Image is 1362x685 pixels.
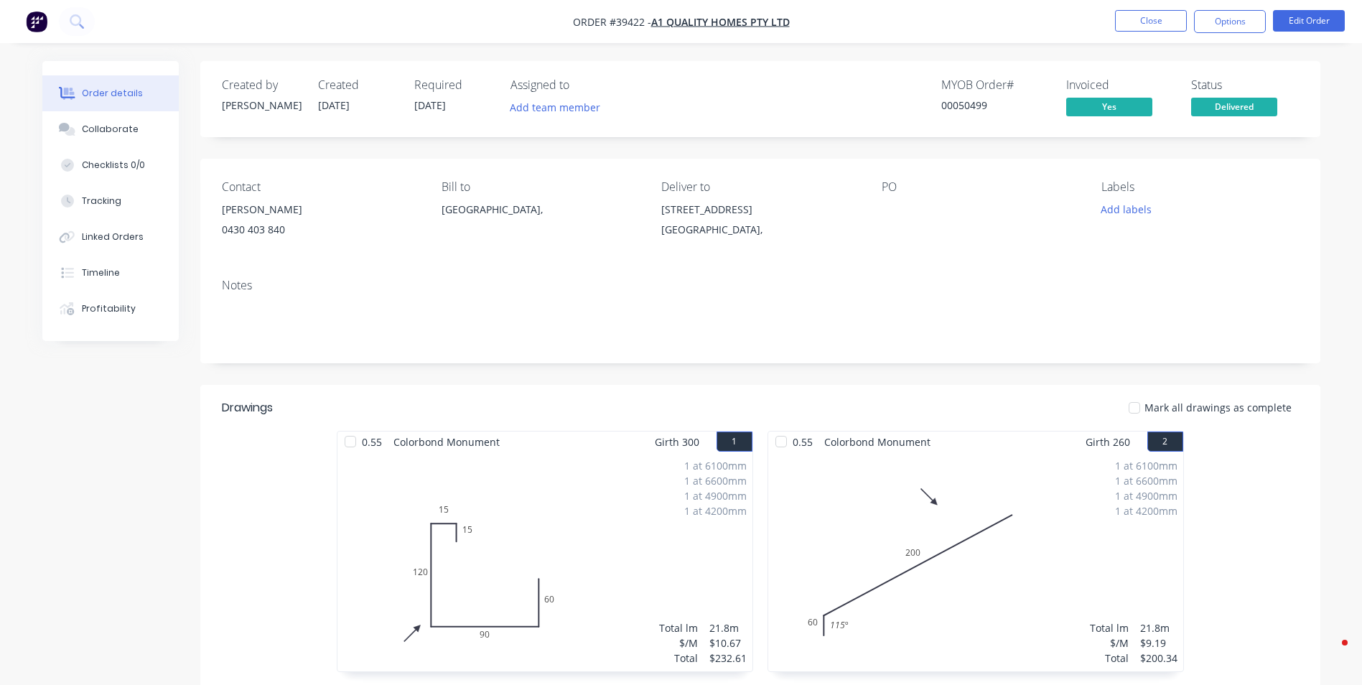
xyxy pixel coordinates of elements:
[222,200,419,246] div: [PERSON_NAME]0430 403 840
[82,87,143,100] div: Order details
[1090,620,1129,635] div: Total lm
[1313,636,1348,671] iframe: Intercom live chat
[42,255,179,291] button: Timeline
[1194,10,1266,33] button: Options
[42,75,179,111] button: Order details
[222,220,419,240] div: 0430 403 840
[1115,458,1177,473] div: 1 at 6100mm
[1191,98,1277,119] button: Delivered
[222,78,301,92] div: Created by
[661,200,858,220] div: [STREET_ADDRESS]
[510,78,654,92] div: Assigned to
[222,279,1299,292] div: Notes
[661,180,858,194] div: Deliver to
[414,98,446,112] span: [DATE]
[510,98,608,117] button: Add team member
[709,620,747,635] div: 21.8m
[655,432,699,452] span: Girth 300
[684,473,747,488] div: 1 at 6600mm
[1115,10,1187,32] button: Close
[659,651,698,666] div: Total
[42,111,179,147] button: Collaborate
[82,266,120,279] div: Timeline
[42,183,179,219] button: Tracking
[941,98,1049,113] div: 00050499
[1101,180,1298,194] div: Labels
[318,98,350,112] span: [DATE]
[1115,473,1177,488] div: 1 at 6600mm
[661,220,858,240] div: [GEOGRAPHIC_DATA],
[1115,488,1177,503] div: 1 at 4900mm
[222,180,419,194] div: Contact
[1140,651,1177,666] div: $200.34
[42,147,179,183] button: Checklists 0/0
[388,432,505,452] span: Colorbond Monument
[442,200,638,246] div: [GEOGRAPHIC_DATA],
[82,123,139,136] div: Collaborate
[1090,635,1129,651] div: $/M
[222,399,273,416] div: Drawings
[82,159,145,172] div: Checklists 0/0
[1140,620,1177,635] div: 21.8m
[768,452,1183,671] div: 060200115º1 at 6100mm1 at 6600mm1 at 4900mm1 at 4200mmTotal lm$/MTotal21.8m$9.19$200.34
[414,78,493,92] div: Required
[941,78,1049,92] div: MYOB Order #
[42,219,179,255] button: Linked Orders
[318,78,397,92] div: Created
[502,98,607,117] button: Add team member
[222,200,419,220] div: [PERSON_NAME]
[1273,10,1345,32] button: Edit Order
[573,15,651,29] span: Order #39422 -
[717,432,752,452] button: 1
[442,180,638,194] div: Bill to
[651,15,790,29] a: A1 quality homes pty ltd
[42,291,179,327] button: Profitability
[82,302,136,315] div: Profitability
[26,11,47,32] img: Factory
[1140,635,1177,651] div: $9.19
[818,432,936,452] span: Colorbond Monument
[442,200,638,220] div: [GEOGRAPHIC_DATA],
[1144,400,1292,415] span: Mark all drawings as complete
[684,488,747,503] div: 1 at 4900mm
[684,458,747,473] div: 1 at 6100mm
[356,432,388,452] span: 0.55
[1066,98,1152,116] span: Yes
[1066,78,1174,92] div: Invoiced
[1191,78,1299,92] div: Status
[1086,432,1130,452] span: Girth 260
[709,651,747,666] div: $232.61
[684,503,747,518] div: 1 at 4200mm
[709,635,747,651] div: $10.67
[82,230,144,243] div: Linked Orders
[1147,432,1183,452] button: 2
[1090,651,1129,666] div: Total
[337,452,752,671] div: 0151512090601 at 6100mm1 at 6600mm1 at 4900mm1 at 4200mmTotal lm$/MTotal21.8m$10.67$232.61
[82,195,121,208] div: Tracking
[1191,98,1277,116] span: Delivered
[659,635,698,651] div: $/M
[659,620,698,635] div: Total lm
[1115,503,1177,518] div: 1 at 4200mm
[882,180,1078,194] div: PO
[222,98,301,113] div: [PERSON_NAME]
[1093,200,1160,219] button: Add labels
[787,432,818,452] span: 0.55
[661,200,858,246] div: [STREET_ADDRESS][GEOGRAPHIC_DATA],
